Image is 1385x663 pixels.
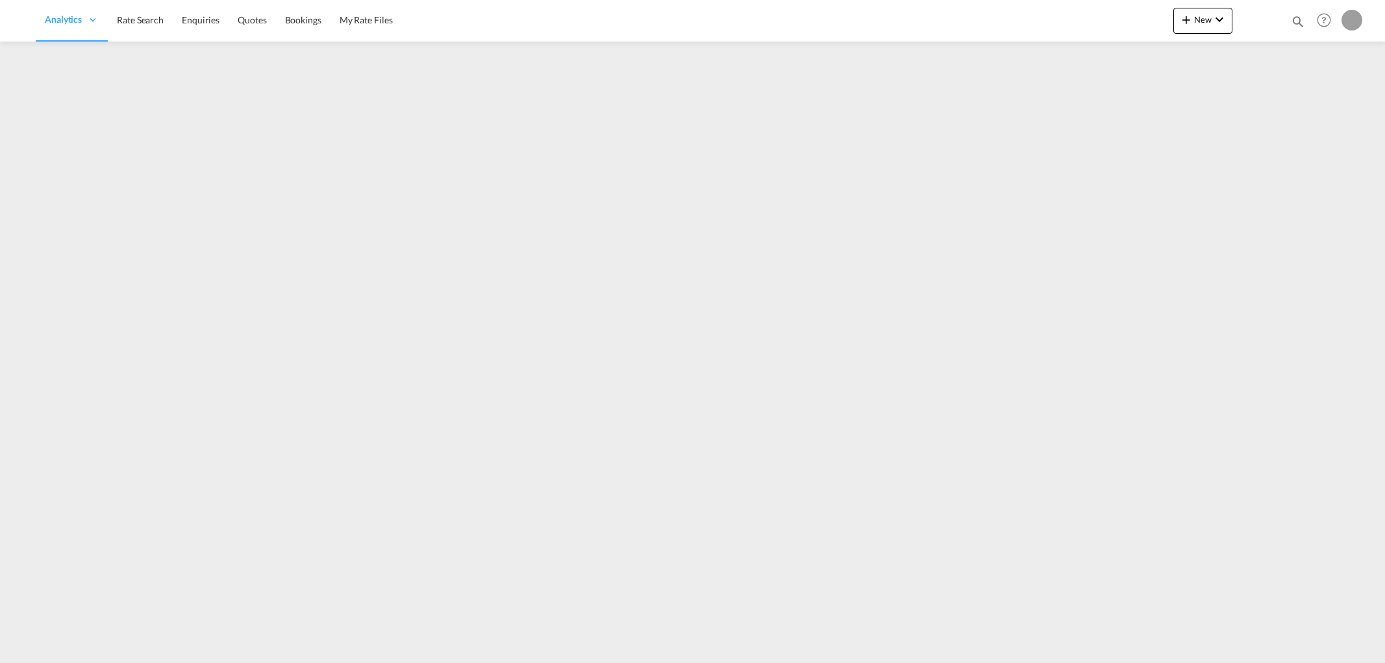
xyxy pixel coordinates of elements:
span: Enquiries [182,14,219,25]
span: Analytics [45,13,82,26]
span: Rate Search [117,14,164,25]
md-icon: icon-plus 400-fg [1179,12,1194,27]
span: Help [1313,9,1335,31]
div: icon-magnify [1291,14,1305,34]
md-icon: icon-chevron-down [1212,12,1227,27]
span: Quotes [238,14,266,25]
span: Bookings [285,14,321,25]
button: icon-plus 400-fgNewicon-chevron-down [1173,8,1232,34]
div: Help [1313,9,1341,32]
span: New [1179,14,1227,25]
span: My Rate Files [340,14,393,25]
md-icon: icon-magnify [1291,14,1305,29]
